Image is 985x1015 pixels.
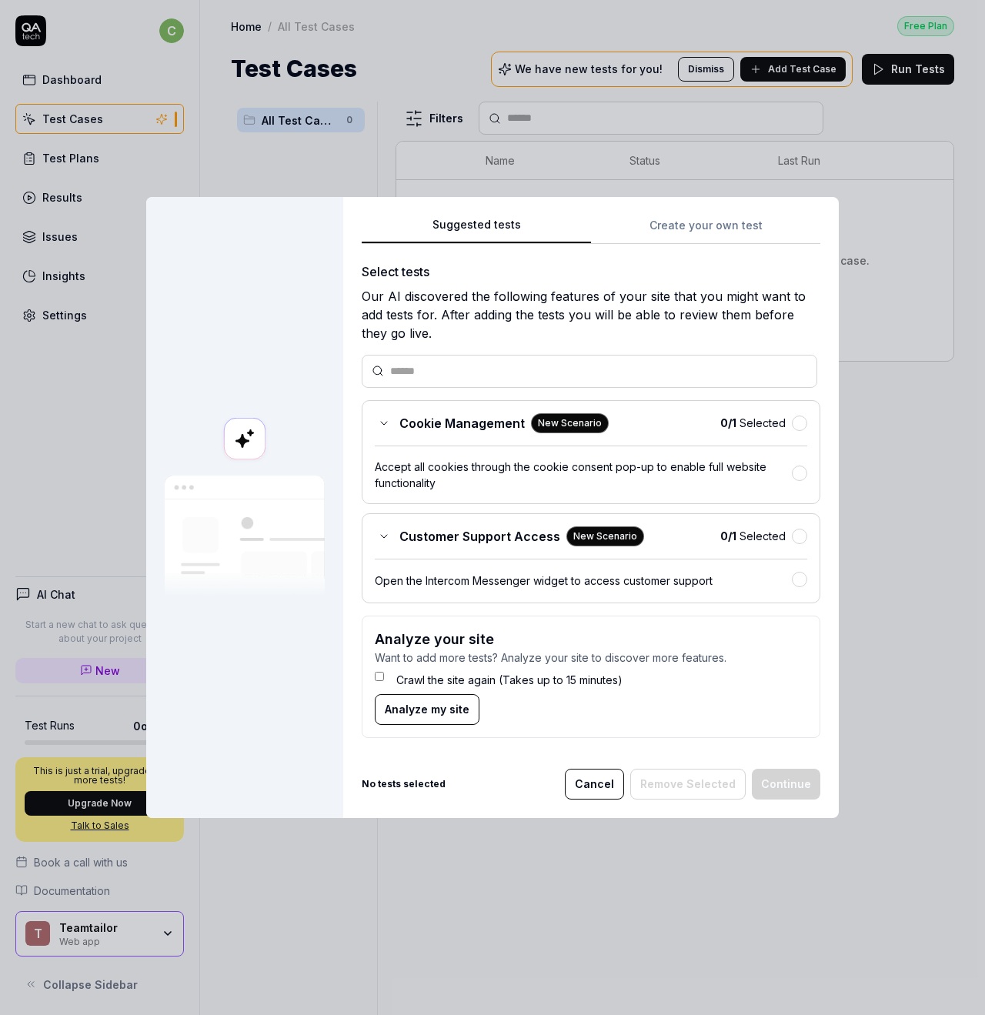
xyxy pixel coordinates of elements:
span: Selected [720,415,786,431]
div: Open the Intercom Messenger widget to access customer support [375,573,792,589]
b: No tests selected [362,777,446,791]
div: Our AI discovered the following features of your site that you might want to add tests for. After... [362,287,820,342]
span: Analyze my site [385,701,469,717]
button: Suggested tests [362,216,591,244]
p: Want to add more tests? Analyze your site to discover more features. [375,649,807,666]
div: New Scenario [566,526,644,546]
h3: Analyze your site [375,629,807,649]
button: Remove Selected [630,769,746,800]
b: 0 / 1 [720,529,736,543]
label: Crawl the site again (Takes up to 15 minutes) [396,672,623,688]
div: New Scenario [531,413,609,433]
button: Cancel [565,769,624,800]
div: Accept all cookies through the cookie consent pop-up to enable full website functionality [375,459,792,491]
div: Select tests [362,262,820,281]
span: Customer Support Access [399,527,560,546]
span: Cookie Management [399,414,525,432]
button: Continue [752,769,820,800]
button: Create your own test [591,216,820,244]
button: Analyze my site [375,694,479,725]
b: 0 / 1 [720,416,736,429]
img: Our AI scans your site and suggests things to test [165,476,325,598]
span: Selected [720,528,786,544]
